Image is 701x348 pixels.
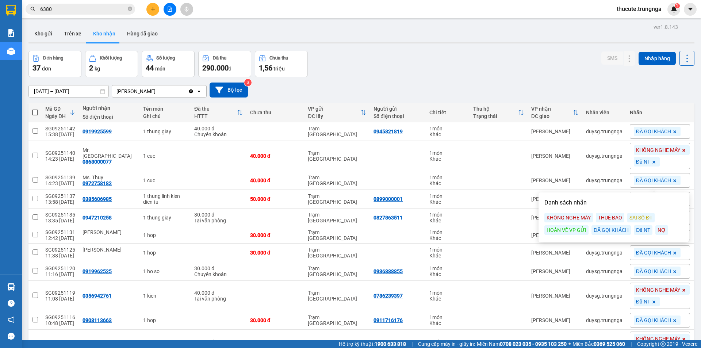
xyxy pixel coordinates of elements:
div: Người nhận [83,105,136,111]
span: KHÔNG NGHE MÁY [636,336,680,342]
span: Đã NT [636,298,650,305]
div: 0786239397 [374,293,403,299]
div: duysg.trungnga [586,177,623,183]
div: 13:35 [DATE] [45,218,75,223]
span: Đã NT [636,158,650,165]
div: 30.000 đ [194,339,243,345]
img: icon-new-feature [671,6,677,12]
div: [PERSON_NAME] [531,317,579,323]
div: 1 hop [143,232,187,238]
div: 1 món [429,193,466,199]
div: SG09251113 [45,339,75,345]
div: SG09251135 [45,212,75,218]
div: Số điện thoại [374,113,422,119]
span: ĐÃ GỌI KHÁCH [636,177,671,184]
strong: 0708 023 035 - 0935 103 250 [500,341,567,347]
div: 0936888855 [374,268,403,274]
div: Khác [429,320,466,326]
div: Khác [429,218,466,223]
input: Tìm tên, số ĐT hoặc mã đơn [40,5,126,13]
span: question-circle [8,300,15,307]
div: SG09251116 [45,314,75,320]
div: Khác [429,156,466,162]
span: Miền Bắc [572,340,625,348]
span: KHÔNG NGHE MÁY [636,287,680,293]
div: [PERSON_NAME] [531,293,579,299]
div: Khác [429,271,466,277]
div: 1 món [429,265,466,271]
div: Đã thu [213,56,226,61]
span: 37 [32,64,41,72]
th: Toggle SortBy [191,103,246,122]
span: close-circle [128,7,132,11]
div: 1 món [429,314,466,320]
span: | [631,340,632,348]
div: ĐC lấy [308,113,360,119]
div: Trạm [GEOGRAPHIC_DATA] [308,193,366,205]
div: SG09251125 [45,247,75,253]
div: 30.000 đ [250,250,301,256]
div: Khác [429,199,466,205]
div: 1 kien [143,293,187,299]
div: duysg.trungnga [586,268,623,274]
button: Số lượng44món [142,51,195,77]
span: món [155,66,165,72]
div: 40.000 đ [194,126,243,131]
th: Toggle SortBy [528,103,582,122]
span: Hỗ trợ kỹ thuật: [339,340,406,348]
div: Đã NT [634,225,652,235]
button: Khối lượng2kg [85,51,138,77]
div: 1 thung linh kien dien tu [143,193,187,205]
button: file-add [164,3,176,16]
div: Tên món [143,106,187,112]
span: Cung cấp máy in - giấy in: [418,340,475,348]
span: đ [229,66,231,72]
div: [PERSON_NAME] [116,88,156,95]
div: SG09251120 [45,265,75,271]
span: KHÔNG NGHE MÁY [636,147,680,153]
div: [PERSON_NAME] [531,268,579,274]
div: 1 thung giay [143,129,187,134]
sup: 3 [244,79,252,86]
div: 11:16 [DATE] [45,271,75,277]
div: ver 1.8.143 [654,23,678,31]
div: Trạm [GEOGRAPHIC_DATA] [308,229,366,241]
div: 1 ho so [143,268,187,274]
div: Trạm [GEOGRAPHIC_DATA] [308,265,366,277]
div: duysg.trungnga [586,153,623,159]
th: Toggle SortBy [42,103,79,122]
span: ⚪️ [568,343,571,345]
svg: open [196,88,202,94]
span: 2 [89,64,93,72]
span: thucute.trungnga [611,4,667,14]
span: kg [95,66,100,72]
div: Nhân viên [586,110,623,115]
div: 0908113663 [83,317,112,323]
div: 1 món [429,247,466,253]
div: Trạng thái [473,113,518,119]
div: Chuyển khoản [194,131,243,137]
div: Khác [429,180,466,186]
div: 1 món [429,126,466,131]
div: Chi tiết [429,110,466,115]
div: Ms. Thuy [83,175,136,180]
div: 0919962525 [83,268,112,274]
div: 10:48 [DATE] [45,320,75,326]
span: 1 [676,3,678,8]
p: Danh sách nhãn [544,198,683,207]
div: Tại văn phòng [194,296,243,302]
div: Mã GD [45,106,69,112]
div: VP nhận [531,106,573,112]
div: 30.000 đ [250,232,301,238]
span: ĐÃ GỌI KHÁCH [636,249,671,256]
div: Minh Hùng [83,247,136,253]
div: ĐC giao [531,113,573,119]
div: Số điện thoại [83,114,136,120]
button: Hàng đã giao [121,25,164,42]
div: duysg.trungnga [586,293,623,299]
div: 1 món [429,290,466,296]
th: Toggle SortBy [470,103,528,122]
div: 1 món [429,175,466,180]
span: message [8,333,15,340]
span: 1,56 [259,64,272,72]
